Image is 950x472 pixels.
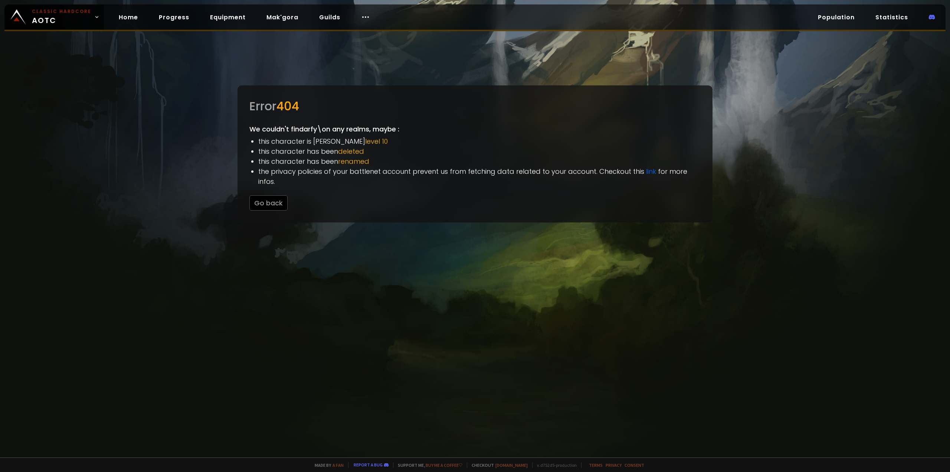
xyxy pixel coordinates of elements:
[310,462,344,468] span: Made by
[249,195,288,211] button: Go back
[276,98,299,114] span: 404
[338,157,369,166] span: renamed
[365,137,388,146] span: level 10
[646,167,656,176] a: link
[625,462,644,468] a: Consent
[204,10,252,25] a: Equipment
[313,10,346,25] a: Guilds
[495,462,528,468] a: [DOMAIN_NAME]
[4,4,104,30] a: Classic HardcoreAOTC
[589,462,603,468] a: Terms
[467,462,528,468] span: Checkout
[237,85,712,222] div: We couldn't find arfy\ on any realms, maybe :
[32,8,91,15] small: Classic Hardcore
[338,147,364,156] span: deleted
[249,198,288,208] a: Go back
[258,146,701,156] li: this character has been
[869,10,914,25] a: Statistics
[812,10,861,25] a: Population
[393,462,462,468] span: Support me,
[261,10,304,25] a: Mak'gora
[354,462,383,468] a: Report a bug
[258,156,701,166] li: this character has been
[258,166,701,186] li: the privacy policies of your battlenet account prevent us from fetching data related to your acco...
[606,462,622,468] a: Privacy
[332,462,344,468] a: a fan
[249,97,701,115] div: Error
[153,10,195,25] a: Progress
[32,8,91,26] span: AOTC
[426,462,462,468] a: Buy me a coffee
[258,136,701,146] li: this character is [PERSON_NAME]
[532,462,577,468] span: v. d752d5 - production
[113,10,144,25] a: Home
